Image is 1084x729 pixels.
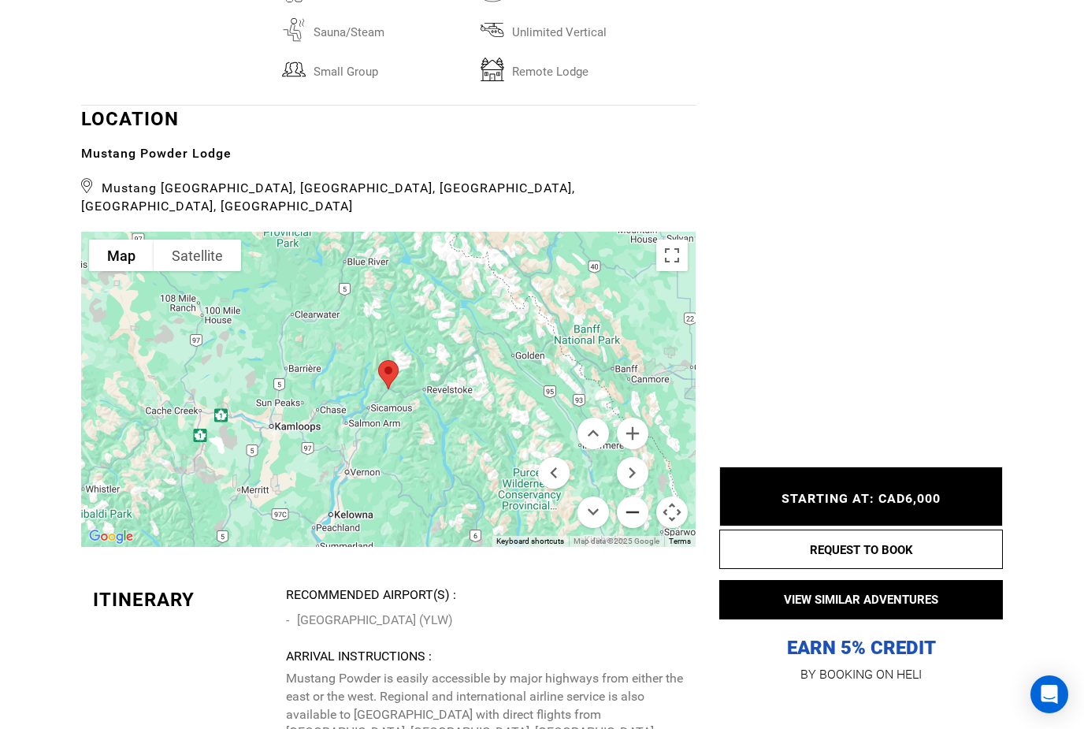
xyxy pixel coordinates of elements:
a: Terms (opens in new tab) [669,537,691,545]
b: Mustang Powder Lodge [81,146,232,161]
img: smallgroup.svg [282,58,306,81]
a: Open this area in Google Maps (opens a new window) [85,526,137,547]
button: Move up [577,418,609,449]
div: Recommended Airport(s) : [286,586,684,604]
div: Arrival Instructions : [286,648,684,666]
button: Map camera controls [656,497,688,528]
span: STARTING AT: CAD6,000 [781,491,941,506]
p: BY BOOKING ON HELI [719,664,1003,686]
button: REQUEST TO BOOK [719,530,1003,569]
img: unlimitedvertical.svg [481,18,504,42]
li: [GEOGRAPHIC_DATA] (YLW) [286,608,684,632]
span: Mustang [GEOGRAPHIC_DATA], [GEOGRAPHIC_DATA], [GEOGRAPHIC_DATA], [GEOGRAPHIC_DATA], [GEOGRAPHIC_D... [81,174,696,216]
button: Zoom out [617,497,648,528]
span: unlimited vertical [504,18,679,39]
div: Open Intercom Messenger [1030,675,1068,713]
div: Itinerary [93,586,274,613]
span: small group [306,58,481,78]
span: remote lodge [504,58,679,78]
div: LOCATION [81,106,696,216]
img: Google [85,526,137,547]
img: saunasteam.svg [282,18,306,42]
img: remotelodge.svg [481,58,504,81]
button: Zoom in [617,418,648,449]
button: VIEW SIMILAR ADVENTURES [719,580,1003,619]
button: Toggle fullscreen view [656,240,688,271]
button: Move down [577,497,609,528]
button: Keyboard shortcuts [496,536,564,547]
button: Move left [538,457,570,489]
span: Map data ©2025 Google [574,537,659,545]
button: Show satellite imagery [154,240,241,271]
button: Move right [617,457,648,489]
p: EARN 5% CREDIT [719,478,1003,660]
span: sauna/steam [306,18,481,39]
button: Show street map [89,240,154,271]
